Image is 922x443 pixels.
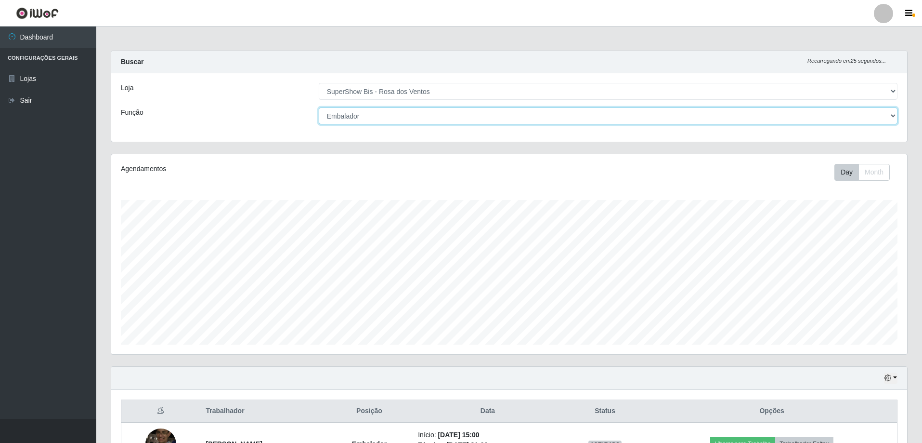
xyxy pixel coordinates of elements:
strong: Buscar [121,58,143,66]
th: Data [412,400,563,423]
button: Month [858,164,890,181]
div: Toolbar with button groups [834,164,897,181]
th: Opções [647,400,897,423]
li: Início: [418,430,558,440]
button: Day [834,164,859,181]
th: Posição [326,400,413,423]
div: Agendamentos [121,164,436,174]
time: [DATE] 15:00 [438,431,479,439]
label: Loja [121,83,133,93]
i: Recarregando em 25 segundos... [807,58,886,64]
img: CoreUI Logo [16,7,59,19]
label: Função [121,107,143,118]
div: First group [834,164,890,181]
th: Status [563,400,647,423]
th: Trabalhador [200,400,326,423]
